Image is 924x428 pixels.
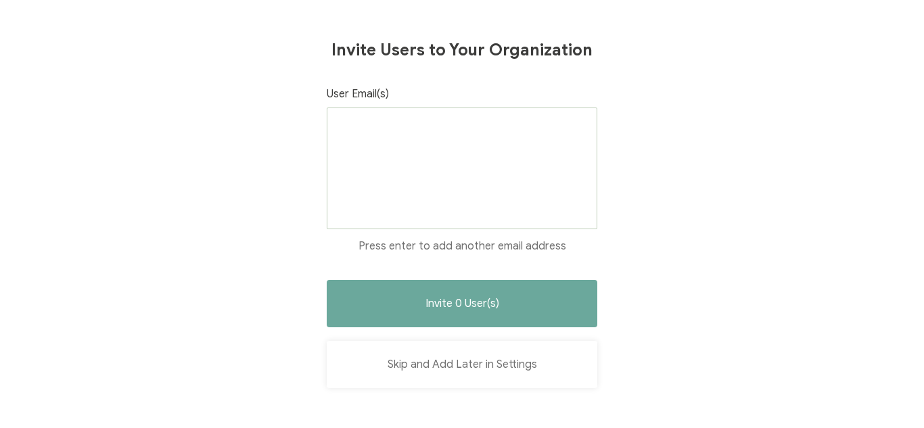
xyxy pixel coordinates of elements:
[327,341,597,388] button: Skip and Add Later in Settings
[331,40,593,60] h1: Invite Users to Your Organization
[425,298,499,309] span: Invite 0 User(s)
[359,239,566,253] span: Press enter to add another email address
[327,280,597,327] button: Invite 0 User(s)
[327,87,389,101] span: User Email(s)
[856,363,924,428] iframe: Chat Widget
